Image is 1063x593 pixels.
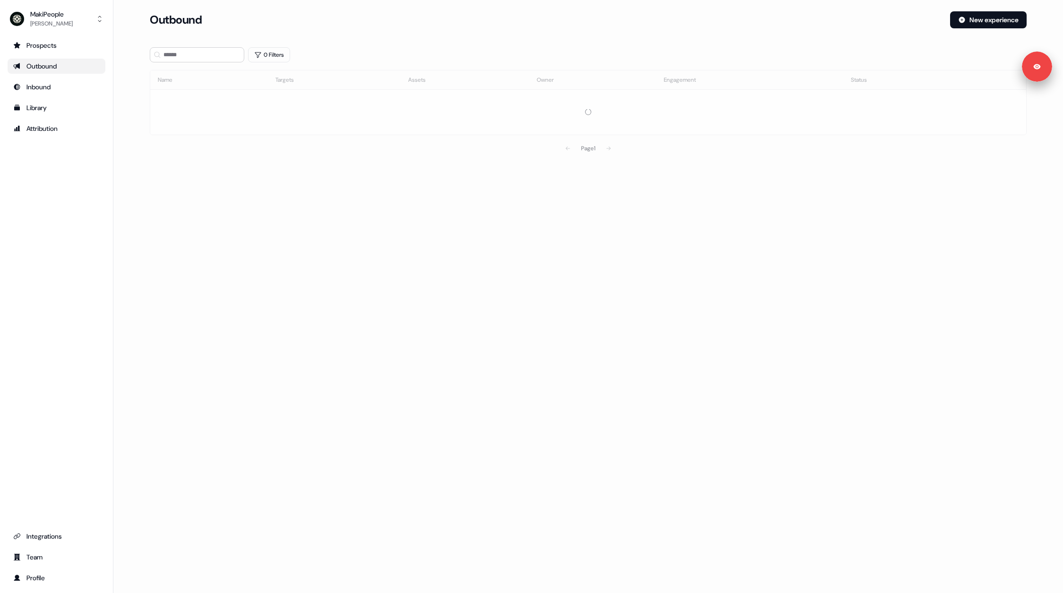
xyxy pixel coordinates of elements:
div: Integrations [13,532,100,541]
a: Go to templates [8,100,105,115]
button: MakiPeople[PERSON_NAME] [8,8,105,30]
div: Attribution [13,124,100,133]
button: New experience [950,11,1027,28]
a: Go to integrations [8,529,105,544]
div: Outbound [13,61,100,71]
div: Inbound [13,82,100,92]
div: Profile [13,573,100,583]
button: 0 Filters [248,47,290,62]
div: Team [13,552,100,562]
a: Go to profile [8,570,105,585]
a: Go to Inbound [8,79,105,95]
h3: Outbound [150,13,202,27]
div: Prospects [13,41,100,50]
a: Go to prospects [8,38,105,53]
a: Go to outbound experience [8,59,105,74]
div: [PERSON_NAME] [30,19,73,28]
div: MakiPeople [30,9,73,19]
a: Go to team [8,550,105,565]
div: Library [13,103,100,112]
a: Go to attribution [8,121,105,136]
